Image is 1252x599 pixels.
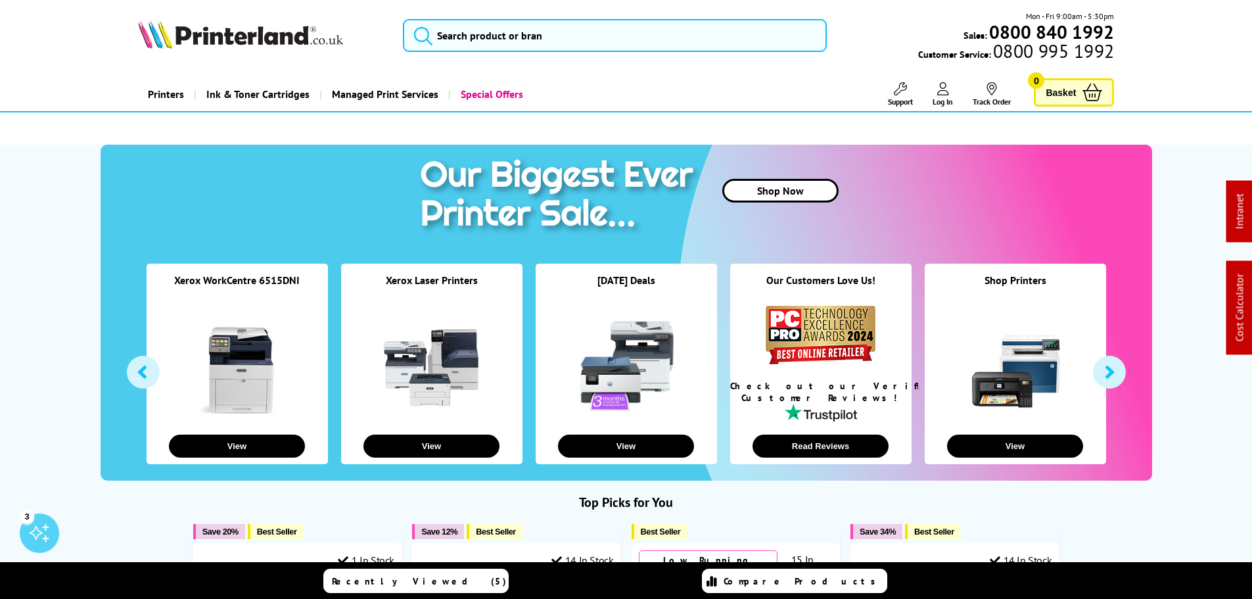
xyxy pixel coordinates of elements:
[947,435,1083,458] button: View
[918,45,1114,60] span: Customer Service:
[991,45,1114,57] span: 0800 995 1992
[888,82,913,107] a: Support
[169,435,305,458] button: View
[248,524,304,539] button: Best Seller
[905,524,961,539] button: Best Seller
[193,524,245,539] button: Save 20%
[138,20,387,51] a: Printerland Logo
[1233,194,1246,229] a: Intranet
[403,19,827,52] input: Search product or bran
[138,20,343,49] img: Printerland Logo
[724,575,883,587] span: Compare Products
[730,380,912,404] div: Check out our Verified Customer Reviews!
[1028,72,1044,89] span: 0
[641,527,681,537] span: Best Seller
[990,554,1052,567] div: 14 In Stock
[933,82,953,107] a: Log In
[777,553,833,579] div: 15 In Stock
[338,554,394,567] div: 1 In Stock
[1046,84,1076,101] span: Basket
[639,550,778,582] div: Low Running Costs
[174,274,300,287] a: Xerox WorkCentre 6515DNI
[194,78,319,111] a: Ink & Toner Cartridges
[467,524,522,539] button: Best Seller
[914,527,954,537] span: Best Seller
[363,435,499,458] button: View
[850,524,902,539] button: Save 34%
[551,554,613,567] div: 14 In Stock
[386,274,478,287] a: Xerox Laser Printers
[989,20,1114,44] b: 0800 840 1992
[20,509,34,523] div: 3
[1034,78,1114,107] a: Basket 0
[558,435,694,458] button: View
[421,527,457,537] span: Save 12%
[860,527,896,537] span: Save 34%
[963,29,987,41] span: Sales:
[888,97,913,107] span: Support
[413,145,707,248] img: printer sale
[138,78,194,111] a: Printers
[925,274,1106,303] div: Shop Printers
[202,527,239,537] span: Save 20%
[448,78,533,111] a: Special Offers
[257,527,297,537] span: Best Seller
[319,78,448,111] a: Managed Print Services
[987,26,1114,38] a: 0800 840 1992
[536,274,717,303] div: [DATE] Deals
[722,179,839,203] a: Shop Now
[933,97,953,107] span: Log In
[702,569,887,593] a: Compare Products
[973,82,1011,107] a: Track Order
[1233,274,1246,342] a: Cost Calculator
[476,527,516,537] span: Best Seller
[206,78,310,111] span: Ink & Toner Cartridges
[412,524,464,539] button: Save 12%
[730,274,912,303] div: Our Customers Love Us!
[753,435,889,458] button: Read Reviews
[332,575,507,587] span: Recently Viewed (5)
[1026,10,1114,22] span: Mon - Fri 9:00am - 5:30pm
[323,569,509,593] a: Recently Viewed (5)
[632,524,687,539] button: Best Seller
